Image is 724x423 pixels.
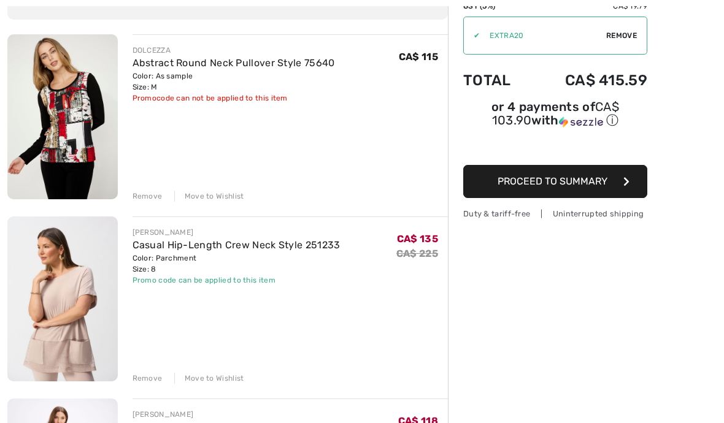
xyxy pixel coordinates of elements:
a: Abstract Round Neck Pullover Style 75640 [133,57,335,69]
div: Color: As sample Size: M [133,70,335,93]
td: Total [463,59,531,101]
img: Abstract Round Neck Pullover Style 75640 [7,34,118,199]
div: Move to Wishlist [174,191,244,202]
div: or 4 payments ofCA$ 103.90withSezzle Click to learn more about Sezzle [463,101,647,133]
div: Promo code can be applied to this item [133,275,341,286]
span: Remove [606,30,637,41]
span: CA$ 103.90 [492,99,619,128]
div: Move to Wishlist [174,373,244,384]
td: GST (5%) [463,1,531,12]
td: CA$ 415.59 [531,59,647,101]
div: [PERSON_NAME] [133,227,341,238]
div: ✔ [464,30,480,41]
td: CA$ 19.79 [531,1,647,12]
div: Remove [133,373,163,384]
s: CA$ 225 [396,248,438,259]
img: Sezzle [559,116,603,128]
div: Color: Parchment Size: 8 [133,253,341,275]
span: CA$ 115 [399,51,438,63]
button: Proceed to Summary [463,165,647,198]
div: Remove [133,191,163,202]
a: Casual Hip-Length Crew Neck Style 251233 [133,239,341,251]
div: DOLCEZZA [133,45,335,56]
div: Duty & tariff-free | Uninterrupted shipping [463,208,647,219]
img: Casual Hip-Length Crew Neck Style 251233 [7,216,118,381]
input: Promo code [480,17,606,54]
div: or 4 payments of with [463,101,647,129]
div: Promocode can not be applied to this item [133,93,335,104]
span: CA$ 135 [397,233,438,245]
span: Proceed to Summary [498,175,607,187]
div: [PERSON_NAME] [133,409,337,420]
iframe: PayPal-paypal [463,133,647,161]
